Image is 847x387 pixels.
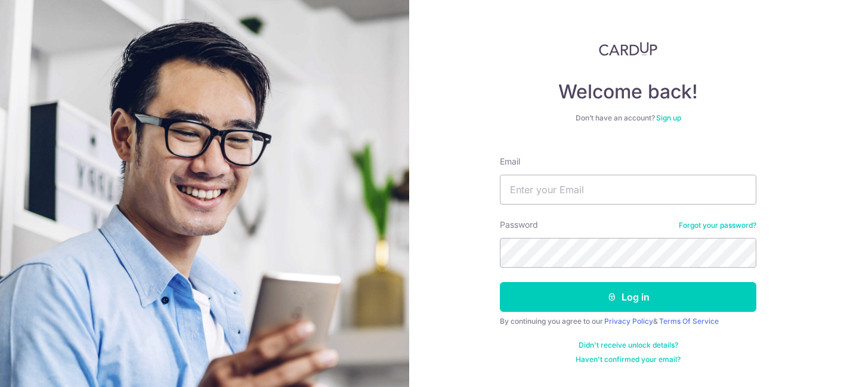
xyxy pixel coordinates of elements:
[656,113,681,122] a: Sign up
[599,42,657,56] img: CardUp Logo
[500,156,520,168] label: Email
[500,80,756,104] h4: Welcome back!
[659,317,719,326] a: Terms Of Service
[500,317,756,326] div: By continuing you agree to our &
[500,175,756,205] input: Enter your Email
[500,113,756,123] div: Don’t have an account?
[604,317,653,326] a: Privacy Policy
[500,282,756,312] button: Log in
[576,355,681,364] a: Haven't confirmed your email?
[679,221,756,230] a: Forgot your password?
[500,219,538,231] label: Password
[579,340,678,350] a: Didn't receive unlock details?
